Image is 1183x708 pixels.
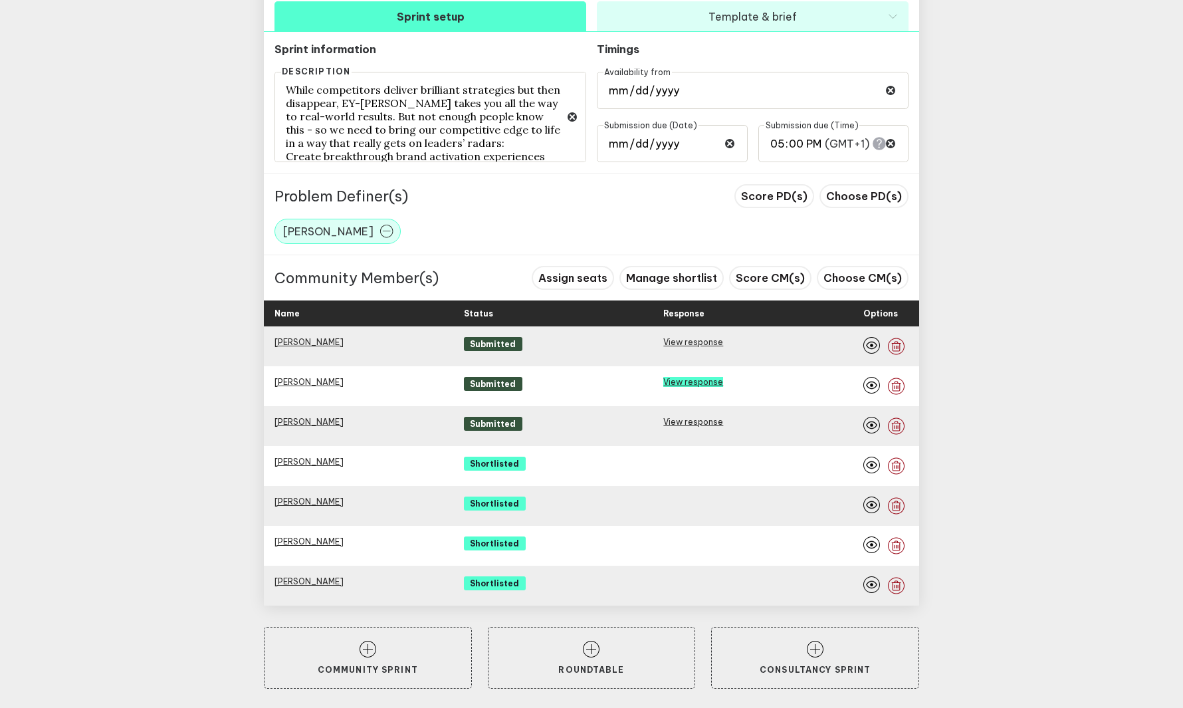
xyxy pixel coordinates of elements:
[819,184,909,208] button: Choose PD(s)
[603,66,672,76] span: Availability from
[532,266,614,290] button: Assign seats
[736,271,805,285] span: Score CM(s)
[274,576,344,586] a: [PERSON_NAME]
[274,417,344,427] a: [PERSON_NAME]
[823,271,902,285] span: Choose CM(s)
[488,627,696,689] button: Roundtable
[711,627,919,689] button: Consultancy Sprint
[863,300,898,326] div: Options
[286,665,450,675] p: Community Sprint
[274,536,344,546] a: [PERSON_NAME]
[274,43,586,56] p: Sprint information
[510,665,674,675] p: Roundtable
[464,337,522,351] span: Submitted
[825,136,869,150] span: ( GMT+1 )
[274,219,401,244] button: [PERSON_NAME]
[464,576,526,590] span: Shortlisted
[538,271,607,285] span: Assign seats
[764,120,859,130] span: Submission due (Time)
[826,189,902,203] span: Choose PD(s)
[274,269,439,287] p: Community Member(s)
[464,536,526,550] span: Shortlisted
[663,377,723,387] a: View response
[741,189,807,203] span: Score PD(s)
[274,377,344,387] a: [PERSON_NAME]
[663,337,723,347] a: View response
[464,300,653,326] div: Status
[619,266,724,290] button: Manage shortlist
[603,120,699,130] span: Submission due (Date)
[274,457,344,467] a: [PERSON_NAME]
[597,1,909,31] button: Template & brief
[464,377,522,391] span: Submitted
[274,1,586,31] button: Sprint setup
[464,497,526,511] span: Shortlisted
[274,300,453,326] div: Name
[626,271,717,285] span: Manage shortlist
[464,417,522,431] span: Submitted
[663,300,853,326] div: Response
[464,457,526,471] span: Shortlisted
[274,72,586,162] textarea: While competitors deliver brilliant strategies but then disappear, EY-[PERSON_NAME] takes you all...
[729,266,811,290] button: Score CM(s)
[274,187,408,205] p: Problem Definer(s)
[283,225,374,238] span: [PERSON_NAME]
[597,43,748,56] p: Timings
[264,627,472,689] button: Community Sprint
[274,497,344,507] a: [PERSON_NAME]
[663,417,723,427] a: View response
[274,337,344,347] a: [PERSON_NAME]
[817,266,909,290] button: Choose CM(s)
[733,665,897,675] p: Consultancy Sprint
[734,184,814,208] button: Score PD(s)
[281,67,352,76] label: Description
